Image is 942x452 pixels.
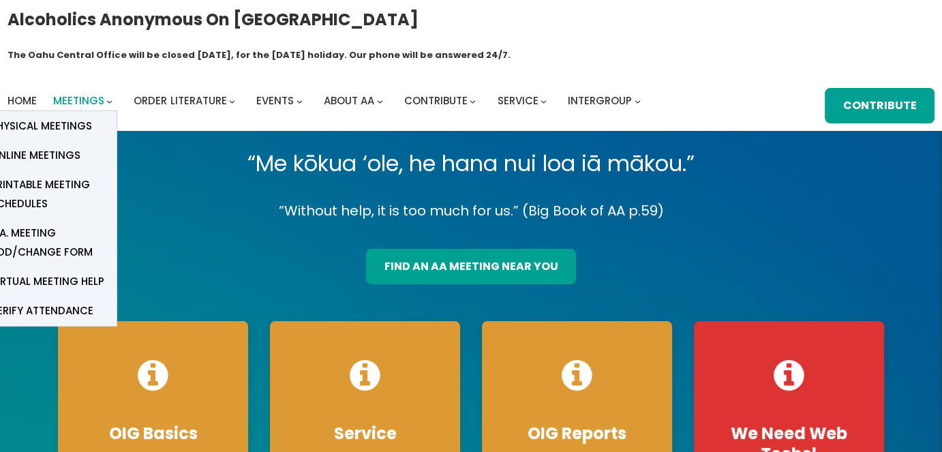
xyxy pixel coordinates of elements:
[284,423,446,444] h4: Service
[134,93,226,108] span: Order Literature
[229,98,235,104] button: Order Literature submenu
[7,91,645,110] nav: Intergroup
[7,93,37,108] span: Home
[7,5,419,34] a: Alcoholics Anonymous on [GEOGRAPHIC_DATA]
[497,91,538,110] a: Service
[53,93,104,108] span: Meetings
[568,91,632,110] a: Intergroup
[470,98,476,104] button: Contribute submenu
[324,93,374,108] span: About AA
[825,88,935,123] a: Contribute
[497,93,538,108] span: Service
[541,98,547,104] button: Service submenu
[496,423,658,444] h4: OIG Reports
[297,98,303,104] button: Events submenu
[106,98,112,104] button: Meetings submenu
[324,91,374,110] a: About AA
[47,199,895,223] p: “Without help, it is too much for us.” (Big Book of AA p.59)
[256,91,294,110] a: Events
[47,145,895,183] p: “Me kōkua ‘ole, he hana nui loa iā mākou.”
[72,423,234,444] h4: OIG Basics
[377,98,383,104] button: About AA submenu
[635,98,641,104] button: Intergroup submenu
[404,91,468,110] a: Contribute
[7,91,37,110] a: Home
[53,91,104,110] a: Meetings
[568,93,632,108] span: Intergroup
[256,93,294,108] span: Events
[366,249,576,284] a: find an aa meeting near you
[7,48,511,62] h1: The Oahu Central Office will be closed [DATE], for the [DATE] holiday. Our phone will be answered...
[404,93,468,108] span: Contribute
